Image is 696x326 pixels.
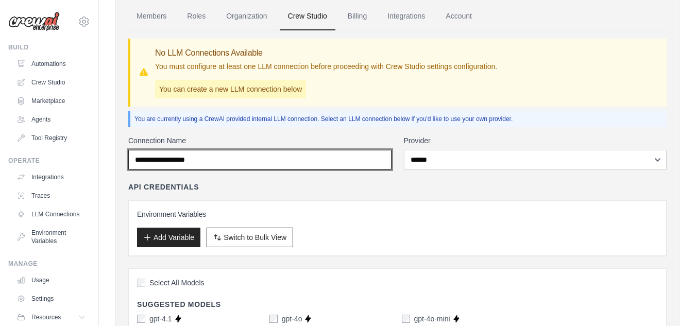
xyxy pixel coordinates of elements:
input: gpt-4o-mini [402,315,410,323]
label: Connection Name [128,135,392,146]
a: Traces [12,187,90,204]
a: Agents [12,111,90,128]
h3: Environment Variables [137,209,658,219]
a: LLM Connections [12,206,90,222]
a: Members [128,3,175,30]
div: Build [8,43,90,52]
span: Switch to Bulk View [224,232,286,243]
p: You can create a new LLM connection below [155,80,306,98]
a: Integrations [12,169,90,185]
p: You are currently using a CrewAI provided internal LLM connection. Select an LLM connection below... [134,115,663,123]
button: Switch to Bulk View [207,228,293,247]
label: gpt-4.1 [149,314,172,324]
label: Provider [404,135,667,146]
input: gpt-4.1 [137,315,145,323]
div: Operate [8,157,90,165]
iframe: Chat Widget [644,277,696,326]
a: Usage [12,272,90,288]
a: Automations [12,56,90,72]
span: Resources [31,313,61,321]
input: Select All Models [137,279,145,287]
a: Billing [339,3,375,30]
a: Crew Studio [12,74,90,91]
label: gpt-4o [282,314,302,324]
a: Settings [12,290,90,307]
a: Account [437,3,480,30]
button: Add Variable [137,228,200,247]
button: Resources [12,309,90,325]
p: You must configure at least one LLM connection before proceeding with Crew Studio settings config... [155,61,497,72]
a: Integrations [379,3,433,30]
div: Manage [8,260,90,268]
span: Select All Models [149,278,205,288]
label: gpt-4o-mini [414,314,450,324]
input: gpt-4o [269,315,278,323]
h3: No LLM Connections Available [155,47,497,59]
a: Organization [218,3,275,30]
h4: Suggested Models [137,299,658,310]
a: Crew Studio [280,3,335,30]
a: Tool Registry [12,130,90,146]
a: Roles [179,3,214,30]
img: Logo [8,12,60,31]
a: Environment Variables [12,225,90,249]
h4: API Credentials [128,182,199,192]
a: Marketplace [12,93,90,109]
